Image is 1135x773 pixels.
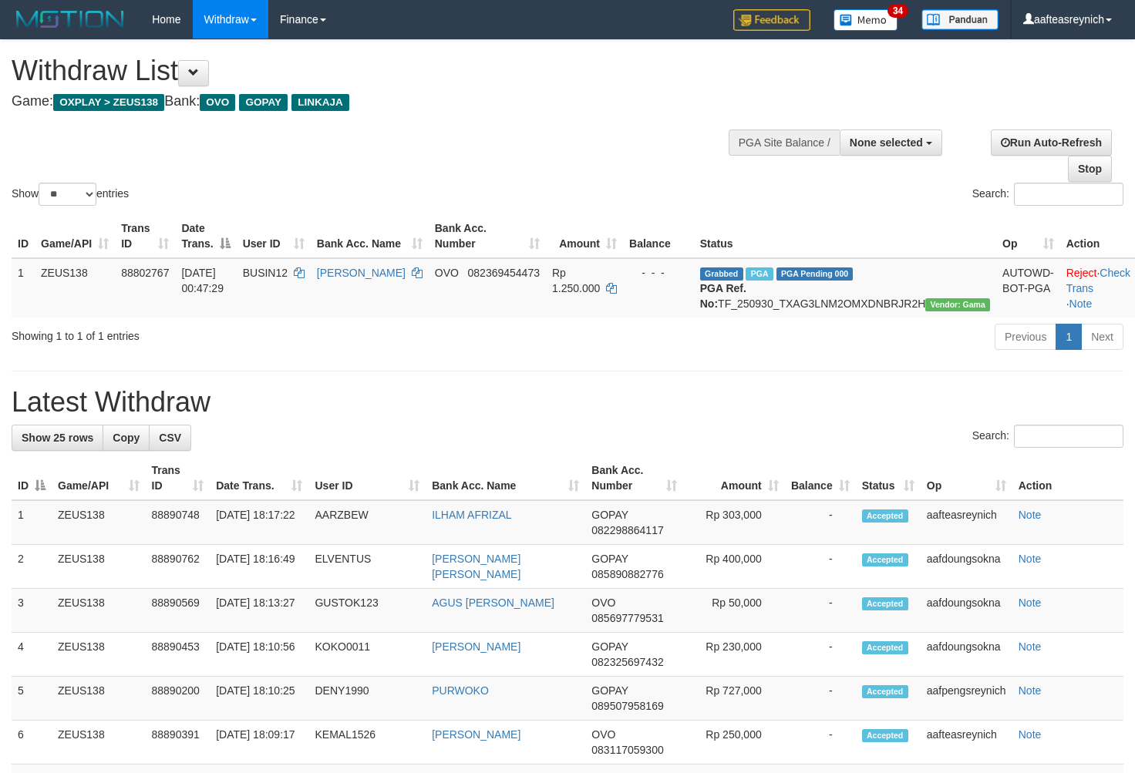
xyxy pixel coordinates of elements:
[146,456,210,500] th: Trans ID: activate to sort column ascending
[785,721,856,765] td: -
[683,589,785,633] td: Rp 50,000
[1012,456,1123,500] th: Action
[591,612,663,624] span: Copy 085697779531 to clipboard
[683,456,785,500] th: Amount: activate to sort column ascending
[311,214,429,258] th: Bank Acc. Name: activate to sort column ascending
[210,721,308,765] td: [DATE] 18:09:17
[210,545,308,589] td: [DATE] 18:16:49
[683,721,785,765] td: Rp 250,000
[785,545,856,589] td: -
[181,267,224,294] span: [DATE] 00:47:29
[591,524,663,536] span: Copy 082298864117 to clipboard
[683,545,785,589] td: Rp 400,000
[996,214,1060,258] th: Op: activate to sort column ascending
[700,282,746,310] b: PGA Ref. No:
[210,677,308,721] td: [DATE] 18:10:25
[591,728,615,741] span: OVO
[921,677,1012,721] td: aafpengsreynich
[432,509,511,521] a: ILHAM AFRIZAL
[585,456,683,500] th: Bank Acc. Number: activate to sort column ascending
[733,9,810,31] img: Feedback.jpg
[12,322,461,344] div: Showing 1 to 1 of 1 entries
[429,214,546,258] th: Bank Acc. Number: activate to sort column ascending
[308,721,426,765] td: KEMAL1526
[432,597,554,609] a: AGUS [PERSON_NAME]
[996,258,1060,318] td: AUTOWD-BOT-PGA
[52,677,146,721] td: ZEUS138
[834,9,898,31] img: Button%20Memo.svg
[39,183,96,206] select: Showentries
[862,685,908,698] span: Accepted
[12,214,35,258] th: ID
[629,265,688,281] div: - - -
[35,214,115,258] th: Game/API: activate to sort column ascending
[729,129,840,156] div: PGA Site Balance /
[52,633,146,677] td: ZEUS138
[52,589,146,633] td: ZEUS138
[1019,728,1042,741] a: Note
[1066,267,1130,294] a: Check Trans
[991,129,1112,156] a: Run Auto-Refresh
[12,721,52,765] td: 6
[591,553,628,565] span: GOPAY
[435,267,459,279] span: OVO
[683,500,785,545] td: Rp 303,000
[546,214,623,258] th: Amount: activate to sort column ascending
[12,183,129,206] label: Show entries
[53,94,164,111] span: OXPLAY > ZEUS138
[623,214,694,258] th: Balance
[115,214,175,258] th: Trans ID: activate to sort column ascending
[12,55,741,86] h1: Withdraw List
[776,267,854,281] span: PGA Pending
[146,589,210,633] td: 88890569
[239,94,288,111] span: GOPAY
[1068,156,1112,182] a: Stop
[146,677,210,721] td: 88890200
[146,545,210,589] td: 88890762
[591,597,615,609] span: OVO
[746,267,773,281] span: Marked by aafsreyleap
[921,500,1012,545] td: aafteasreynich
[552,267,600,294] span: Rp 1.250.000
[785,589,856,633] td: -
[121,267,169,279] span: 88802767
[785,677,856,721] td: -
[52,500,146,545] td: ZEUS138
[52,545,146,589] td: ZEUS138
[921,9,999,30] img: panduan.png
[925,298,990,311] span: Vendor URL: https://trx31.1velocity.biz
[308,456,426,500] th: User ID: activate to sort column ascending
[591,568,663,580] span: Copy 085890882776 to clipboard
[972,425,1123,448] label: Search:
[1014,183,1123,206] input: Search:
[210,589,308,633] td: [DATE] 18:13:27
[12,258,35,318] td: 1
[1019,597,1042,609] a: Note
[113,432,140,444] span: Copy
[12,425,103,451] a: Show 25 rows
[1081,324,1123,350] a: Next
[785,456,856,500] th: Balance: activate to sort column ascending
[921,589,1012,633] td: aafdoungsokna
[146,500,210,545] td: 88890748
[317,267,406,279] a: [PERSON_NAME]
[432,640,520,653] a: [PERSON_NAME]
[862,553,908,566] span: Accepted
[1019,684,1042,697] a: Note
[1069,297,1093,310] a: Note
[103,425,150,451] a: Copy
[200,94,235,111] span: OVO
[210,633,308,677] td: [DATE] 18:10:56
[22,432,93,444] span: Show 25 rows
[308,545,426,589] td: ELVENTUS
[921,633,1012,677] td: aafdoungsokna
[12,94,741,109] h4: Game: Bank:
[694,258,996,318] td: TF_250930_TXAG3LNM2OMXDNBRJR2H
[146,721,210,765] td: 88890391
[683,677,785,721] td: Rp 727,000
[52,721,146,765] td: ZEUS138
[694,214,996,258] th: Status
[591,509,628,521] span: GOPAY
[862,641,908,654] span: Accepted
[1014,425,1123,448] input: Search:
